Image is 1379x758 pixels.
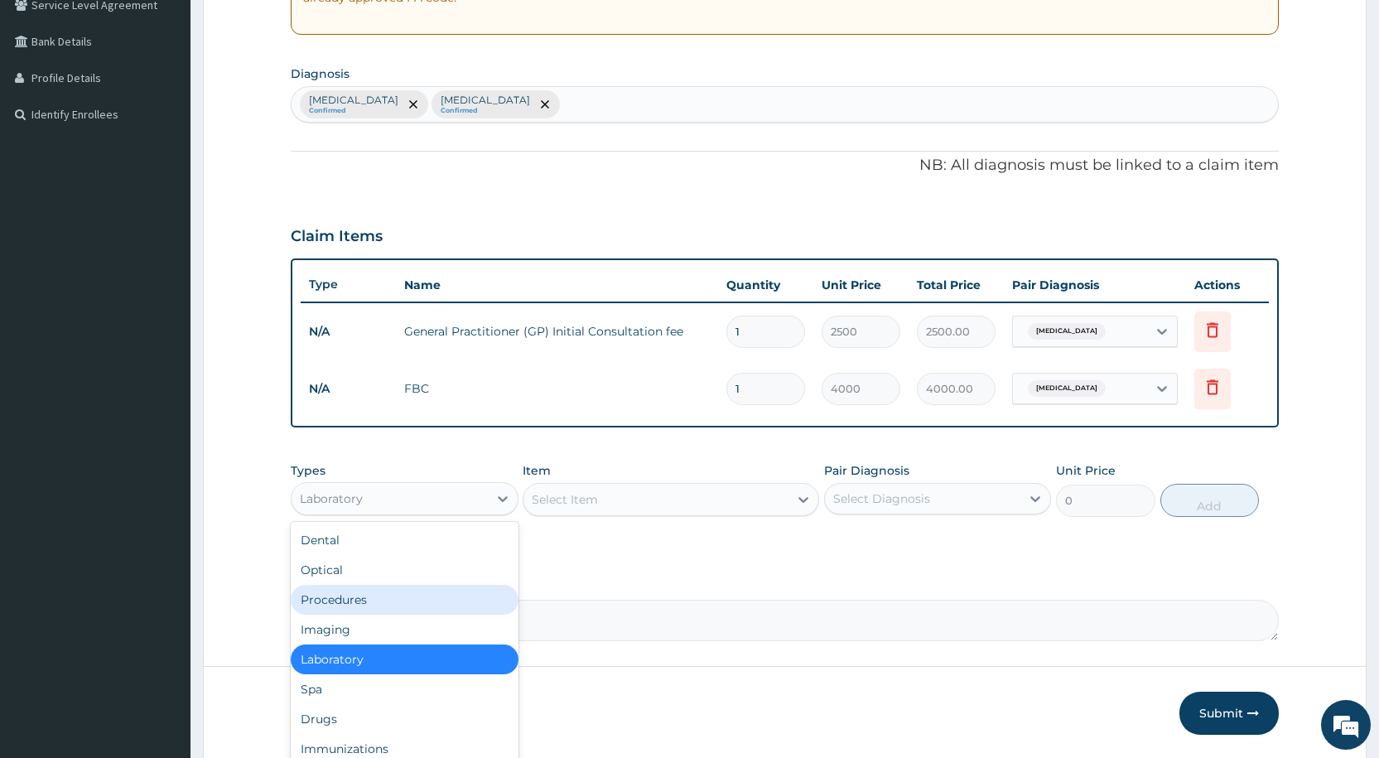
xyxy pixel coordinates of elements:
[291,555,518,585] div: Optical
[291,577,1279,591] label: Comment
[833,490,930,507] div: Select Diagnosis
[396,315,718,348] td: General Practitioner (GP) Initial Consultation fee
[1056,462,1116,479] label: Unit Price
[1160,484,1259,517] button: Add
[538,97,552,112] span: remove selection option
[301,269,396,300] th: Type
[31,83,67,124] img: d_794563401_company_1708531726252_794563401
[718,268,813,302] th: Quantity
[309,94,398,107] p: [MEDICAL_DATA]
[824,462,909,479] label: Pair Diagnosis
[301,374,396,404] td: N/A
[1028,380,1106,397] span: [MEDICAL_DATA]
[96,209,229,376] span: We're online!
[441,107,530,115] small: Confirmed
[1179,692,1279,735] button: Submit
[909,268,1004,302] th: Total Price
[813,268,909,302] th: Unit Price
[309,107,398,115] small: Confirmed
[86,93,278,114] div: Chat with us now
[291,585,518,615] div: Procedures
[523,462,551,479] label: Item
[291,65,350,82] label: Diagnosis
[300,490,363,507] div: Laboratory
[291,228,383,246] h3: Claim Items
[291,674,518,704] div: Spa
[1004,268,1186,302] th: Pair Diagnosis
[396,268,718,302] th: Name
[291,645,518,674] div: Laboratory
[291,615,518,645] div: Imaging
[1186,268,1269,302] th: Actions
[1028,323,1106,340] span: [MEDICAL_DATA]
[301,316,396,347] td: N/A
[8,452,316,510] textarea: Type your message and hit 'Enter'
[291,704,518,734] div: Drugs
[396,372,718,405] td: FBC
[272,8,311,48] div: Minimize live chat window
[441,94,530,107] p: [MEDICAL_DATA]
[532,491,598,508] div: Select Item
[406,97,421,112] span: remove selection option
[291,525,518,555] div: Dental
[291,464,325,478] label: Types
[291,155,1279,176] p: NB: All diagnosis must be linked to a claim item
